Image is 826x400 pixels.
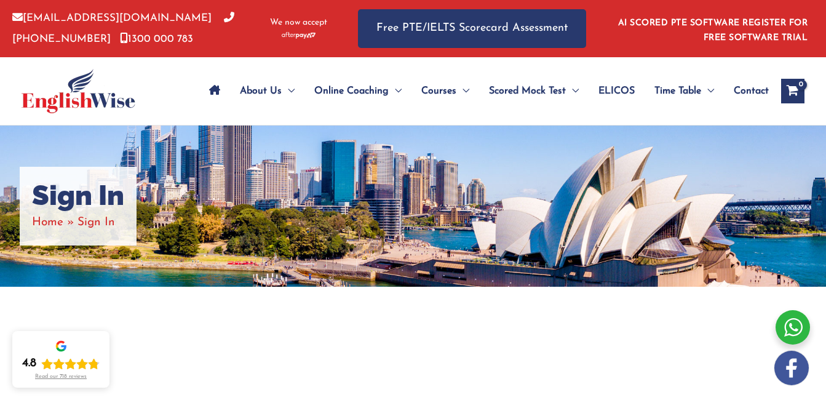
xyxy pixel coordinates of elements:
[12,13,212,23] a: [EMAIL_ADDRESS][DOMAIN_NAME]
[304,70,411,113] a: Online CoachingMenu Toggle
[358,9,586,48] a: Free PTE/IELTS Scorecard Assessment
[282,32,316,39] img: Afterpay-Logo
[421,70,456,113] span: Courses
[411,70,479,113] a: CoursesMenu Toggle
[479,70,589,113] a: Scored Mock TestMenu Toggle
[774,351,809,385] img: white-facebook.png
[12,13,234,44] a: [PHONE_NUMBER]
[22,356,36,371] div: 4.8
[77,217,115,228] span: Sign In
[566,70,579,113] span: Menu Toggle
[389,70,402,113] span: Menu Toggle
[598,70,635,113] span: ELICOS
[32,217,63,228] a: Home
[270,17,327,29] span: We now accept
[724,70,769,113] a: Contact
[32,179,124,212] h1: Sign In
[22,356,100,371] div: Rating: 4.8 out of 5
[456,70,469,113] span: Menu Toggle
[120,34,193,44] a: 1300 000 783
[22,69,135,113] img: cropped-ew-logo
[734,70,769,113] span: Contact
[35,374,87,380] div: Read our 718 reviews
[314,70,389,113] span: Online Coaching
[701,70,714,113] span: Menu Toggle
[230,70,304,113] a: About UsMenu Toggle
[240,70,282,113] span: About Us
[489,70,566,113] span: Scored Mock Test
[654,70,701,113] span: Time Table
[611,9,814,49] aside: Header Widget 1
[32,212,124,233] nav: Breadcrumbs
[589,70,645,113] a: ELICOS
[199,70,769,113] nav: Site Navigation: Main Menu
[781,79,804,103] a: View Shopping Cart, empty
[618,18,808,42] a: AI SCORED PTE SOFTWARE REGISTER FOR FREE SOFTWARE TRIAL
[645,70,724,113] a: Time TableMenu Toggle
[282,70,295,113] span: Menu Toggle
